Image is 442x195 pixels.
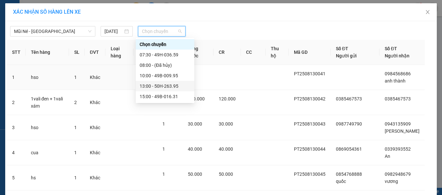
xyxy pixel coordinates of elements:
td: 2 [7,90,26,115]
span: vương [385,179,398,184]
button: Close [419,3,437,22]
span: PT2508130042 [294,96,325,101]
td: 1vali đen + 1vali xám [26,90,69,115]
span: Số ĐT [336,46,348,51]
div: 08:00 - (Đã hủy) [140,62,190,69]
div: [PERSON_NAME] [6,6,58,20]
div: Chọn chuyến [140,41,190,48]
th: Ghi chú [133,40,157,65]
span: 0984568686 [385,71,411,76]
span: 0987749790 [336,121,362,127]
th: STT [7,40,26,65]
span: Người nhận [385,53,409,58]
div: 0906725506 [6,20,58,29]
td: hso [26,65,69,90]
span: Gửi: [6,6,16,12]
span: 0982948679 [385,172,411,177]
span: 0339393552 [385,146,411,152]
td: hso [26,115,69,140]
span: CƯỚC RỒI : [5,34,36,41]
td: Khác [85,140,105,165]
span: Chọn chuyến [142,26,182,36]
td: 1 [7,65,26,90]
th: CC [241,40,266,65]
th: Thu hộ [266,40,289,65]
span: anh thành [385,78,406,83]
span: PT2508130045 [294,172,325,177]
span: 0943135909 [385,121,411,127]
span: 1 [74,125,77,130]
td: 5 [7,165,26,190]
div: 07:30 - 49H-036.59 [140,51,190,58]
div: Tên hàng: hs ( : 1 ) [6,45,128,53]
span: 40.000 [188,146,202,152]
span: PT2508130041 [294,71,325,76]
span: 1 [74,75,77,80]
span: 0854768888 [336,172,362,177]
span: Nhận: [62,6,78,12]
td: 4 [7,140,26,165]
span: 50.000 [219,172,233,177]
span: 1 [162,172,165,177]
div: 15:00 - 49B-016.31 [140,93,190,100]
th: Loại hàng [105,40,133,65]
span: PT2508130044 [294,146,325,152]
span: quốc [336,179,346,184]
span: 30.000 [188,121,202,127]
span: 50.000 [188,172,202,177]
span: close [425,9,430,15]
span: 40.000 [219,146,233,152]
span: 0385467573 [336,96,362,101]
span: Mũi Né - Đà Lạt [14,26,91,36]
div: 80.000 [5,33,59,41]
div: [GEOGRAPHIC_DATA] [62,6,128,20]
td: cua [26,140,69,165]
div: 10:00 - 49B-009.95 [140,72,190,79]
span: 1 [162,146,165,152]
span: PT2508130043 [294,121,325,127]
div: 13:00 - 50H-263.95 [140,82,190,90]
th: Tổng cước [183,40,214,65]
th: Tên hàng [26,40,69,65]
span: 120.000 [219,96,236,101]
th: Mã GD [289,40,331,65]
span: Người gửi [336,53,357,58]
td: Khác [85,90,105,115]
span: [PERSON_NAME] [385,128,420,134]
span: 0385467573 [385,96,411,101]
span: 1 [74,150,77,155]
span: 1 [162,121,165,127]
span: SL [50,44,59,53]
span: Số ĐT [385,46,397,51]
td: 3 [7,115,26,140]
td: Khác [85,165,105,190]
div: 0913715716 [62,20,128,29]
span: 2 [74,100,77,105]
td: Khác [85,65,105,90]
input: 13/08/2025 [104,28,123,35]
span: 1 [74,175,77,180]
span: 0869054361 [336,146,362,152]
span: XÁC NHẬN SỐ HÀNG LÊN XE [13,9,81,15]
th: SL [69,40,85,65]
th: CR [214,40,241,65]
div: Chọn chuyến [136,39,194,50]
span: 30.000 [219,121,233,127]
span: 120.000 [188,96,205,101]
th: ĐVT [85,40,105,65]
span: An [385,154,390,159]
td: hs [26,165,69,190]
td: Khác [85,115,105,140]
